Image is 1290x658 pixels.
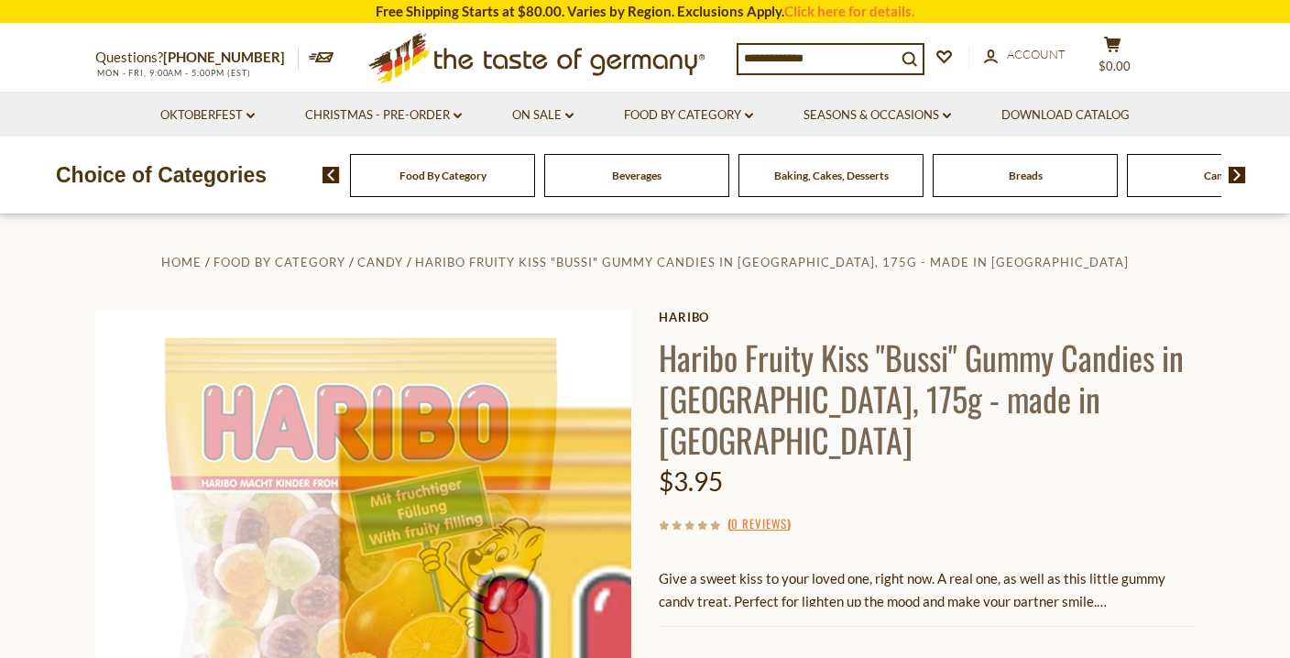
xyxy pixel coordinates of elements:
[774,169,889,182] a: Baking, Cakes, Desserts
[659,336,1195,460] h1: Haribo Fruity Kiss "Bussi" Gummy Candies in [GEOGRAPHIC_DATA], 175g - made in [GEOGRAPHIC_DATA]
[95,46,299,70] p: Questions?
[213,255,345,269] a: Food By Category
[804,105,951,126] a: Seasons & Occasions
[784,3,914,19] a: Click here for details.
[624,105,753,126] a: Food By Category
[727,514,791,532] span: ( )
[305,105,462,126] a: Christmas - PRE-ORDER
[1007,47,1066,61] span: Account
[659,466,723,497] span: $3.95
[1099,59,1131,73] span: $0.00
[163,49,285,65] a: [PHONE_NUMBER]
[322,167,340,183] img: previous arrow
[612,169,661,182] a: Beverages
[1085,36,1140,82] button: $0.00
[659,310,1195,324] a: Haribo
[357,255,403,269] a: Candy
[512,105,574,126] a: On Sale
[1001,105,1130,126] a: Download Catalog
[659,567,1195,613] p: Give a sweet kiss to your loved one, right now. A real one, as well as this little gummy candy tr...
[1204,169,1235,182] a: Candy
[984,45,1066,65] a: Account
[399,169,486,182] a: Food By Category
[415,255,1129,269] a: Haribo Fruity Kiss "Bussi" Gummy Candies in [GEOGRAPHIC_DATA], 175g - made in [GEOGRAPHIC_DATA]
[161,255,202,269] a: Home
[1229,167,1246,183] img: next arrow
[160,105,255,126] a: Oktoberfest
[731,514,787,534] a: 0 Reviews
[1009,169,1043,182] a: Breads
[95,68,251,78] span: MON - FRI, 9:00AM - 5:00PM (EST)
